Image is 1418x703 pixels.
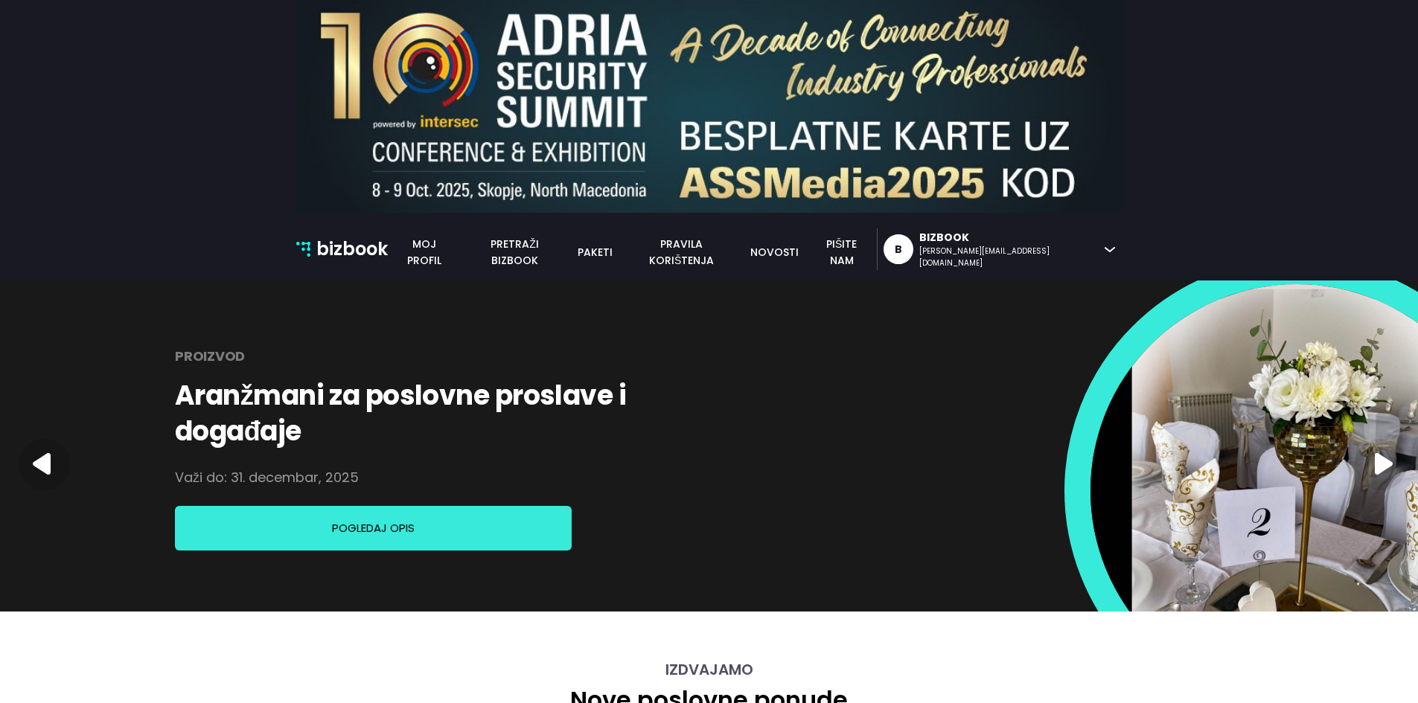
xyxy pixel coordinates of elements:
img: bizbook [296,242,311,257]
h2: Proizvod [175,341,245,371]
p: bizbook [316,235,388,263]
button: Pogledaj opis [175,506,572,550]
h1: Aranžmani za poslovne proslave i događaje [175,378,742,449]
p: Važi do: 31. decembar, 2025 [175,463,359,492]
a: pretraži bizbook [461,236,569,269]
a: Moj profil [388,236,461,269]
a: novosti [741,244,807,260]
a: pravila korištenja [622,236,741,269]
h3: Izdvajamo [296,661,1122,678]
a: bizbook [296,235,389,263]
div: [PERSON_NAME][EMAIL_ADDRESS][DOMAIN_NAME] [919,245,1097,269]
a: paketi [569,244,622,260]
div: B [895,234,902,264]
div: Bizbook [919,230,1097,245]
a: pišite nam [807,236,876,269]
